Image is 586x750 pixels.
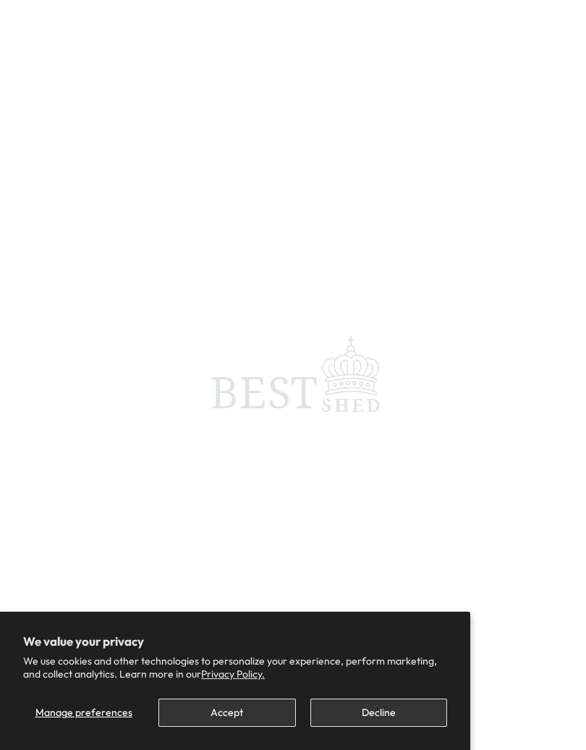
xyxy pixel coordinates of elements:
p: We use cookies and other technologies to personalize your experience, perform marketing, and coll... [23,654,447,681]
button: Decline [310,699,447,727]
a: Privacy Policy. [201,667,265,681]
button: Manage preferences [23,699,144,727]
button: Accept [158,699,295,727]
span: Manage preferences [35,706,132,719]
h2: We value your privacy [23,635,447,648]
